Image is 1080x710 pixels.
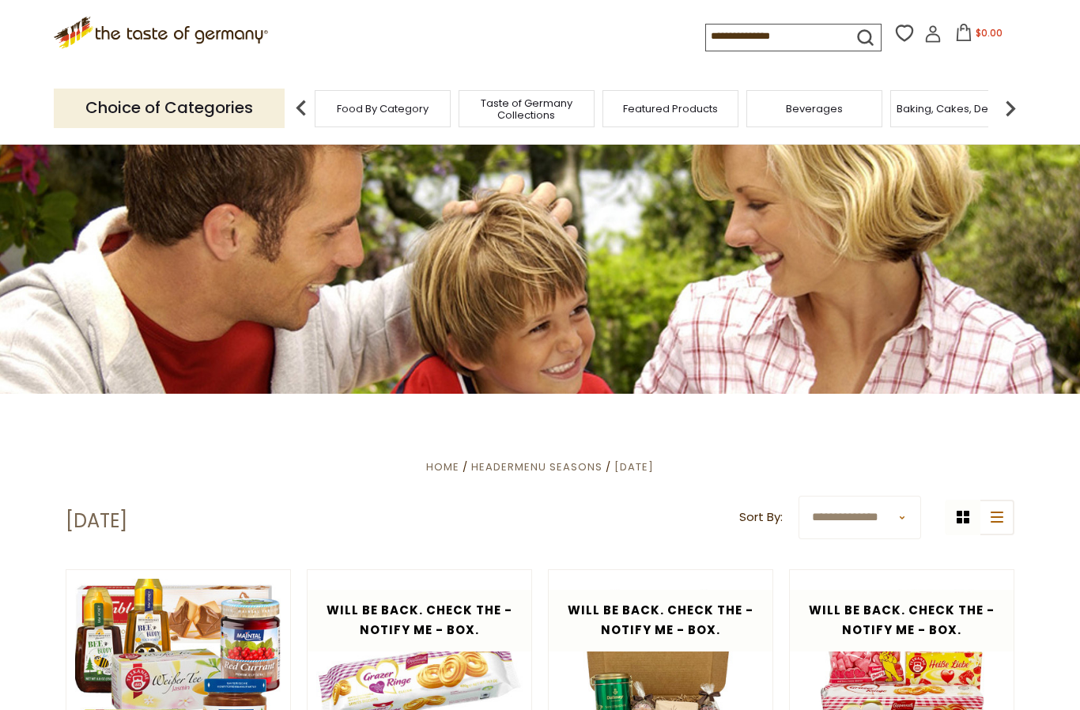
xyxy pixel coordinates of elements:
[786,103,843,115] a: Beverages
[623,103,718,115] a: Featured Products
[66,509,127,533] h1: [DATE]
[471,459,602,474] a: HeaderMenu Seasons
[426,459,459,474] a: Home
[337,103,429,115] a: Food By Category
[739,508,783,527] label: Sort By:
[285,93,317,124] img: previous arrow
[463,97,590,121] a: Taste of Germany Collections
[897,103,1019,115] a: Baking, Cakes, Desserts
[54,89,285,127] p: Choice of Categories
[614,459,654,474] a: [DATE]
[945,24,1012,47] button: $0.00
[976,26,1003,40] span: $0.00
[995,93,1026,124] img: next arrow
